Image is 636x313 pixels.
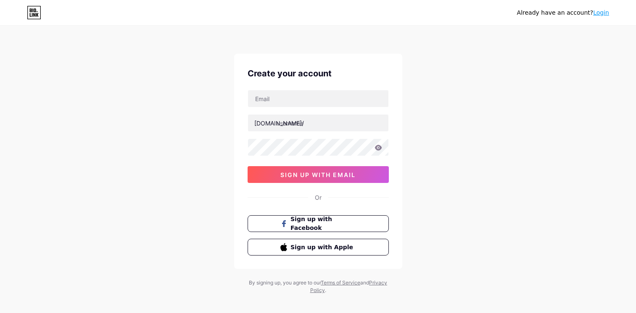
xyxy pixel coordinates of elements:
a: Terms of Service [321,279,360,286]
span: sign up with email [280,171,356,178]
a: Login [593,9,609,16]
div: Or [315,193,322,202]
div: Already have an account? [517,8,609,17]
button: Sign up with Facebook [248,215,389,232]
input: Email [248,90,388,107]
span: Sign up with Apple [290,243,356,252]
span: Sign up with Facebook [290,215,356,232]
div: Create your account [248,67,389,80]
div: [DOMAIN_NAME]/ [254,119,304,128]
button: Sign up with Apple [248,239,389,256]
div: By signing up, you agree to our and . [247,279,390,294]
button: sign up with email [248,166,389,183]
input: username [248,115,388,131]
